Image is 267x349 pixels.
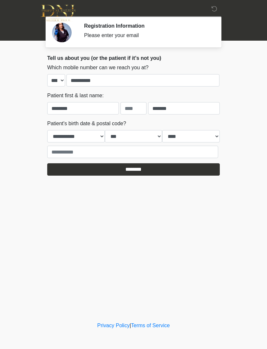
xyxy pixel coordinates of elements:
img: Agent Avatar [52,23,72,42]
a: | [130,323,131,328]
label: Patient first & last name: [47,92,104,100]
a: Terms of Service [131,323,170,328]
h2: Tell us about you (or the patient if it's not you) [47,55,220,61]
a: Privacy Policy [97,323,130,328]
div: Please enter your email [84,32,210,39]
label: Patient's birth date & postal code? [47,120,126,128]
img: DNJ Med Boutique Logo [41,5,76,21]
label: Which mobile number can we reach you at? [47,64,148,72]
